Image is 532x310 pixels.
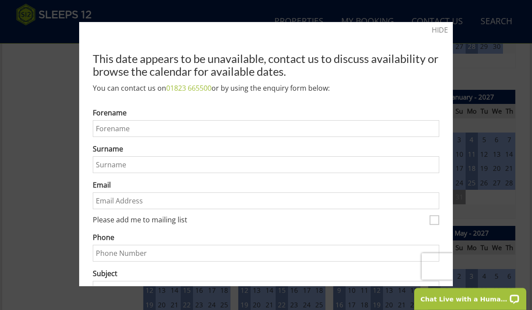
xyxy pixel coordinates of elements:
[93,232,439,243] label: Phone
[93,245,439,262] input: Phone Number
[408,282,532,310] iframe: LiveChat chat widget
[432,25,448,35] a: HIDE
[93,216,426,225] label: Please add me to mailing list
[93,268,439,279] label: Subject
[93,144,439,154] label: Surname
[93,180,439,190] label: Email
[93,83,439,93] p: You can contact us on or by using the enquiry form below:
[93,107,439,118] label: Forename
[93,52,439,77] h2: This date appears to be unavailable, contact us to discuss availability or browse the calendar fo...
[166,83,211,93] a: 01823 665500
[93,156,439,173] input: Surname
[93,120,439,137] input: Forename
[93,192,439,209] input: Email Address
